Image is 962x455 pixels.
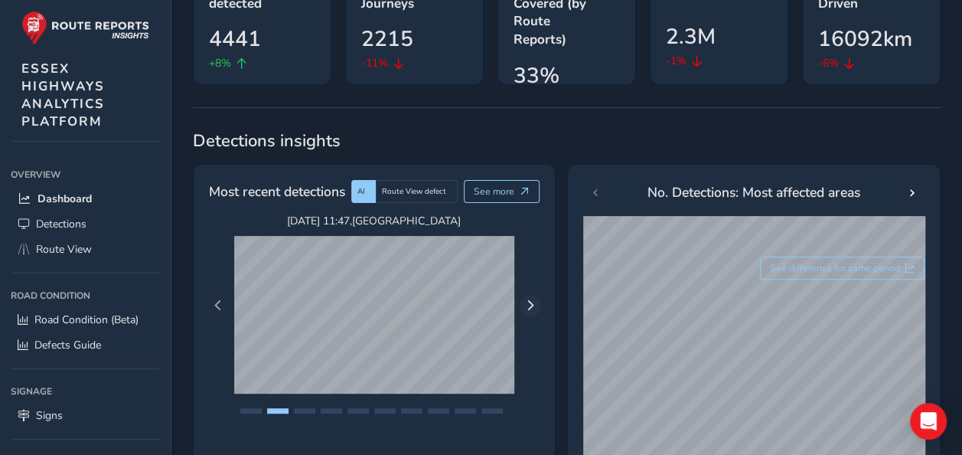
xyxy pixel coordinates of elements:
[520,295,541,316] button: Next Page
[267,408,289,414] button: Page 2
[36,408,63,423] span: Signs
[36,217,86,231] span: Detections
[11,380,160,403] div: Signage
[11,307,160,332] a: Road Condition (Beta)
[36,242,92,257] span: Route View
[666,21,716,53] span: 2.3M
[361,23,413,55] span: 2215
[818,23,912,55] span: 16092km
[209,55,231,71] span: +8%
[11,163,160,186] div: Overview
[209,23,261,55] span: 4441
[481,408,503,414] button: Page 10
[207,295,229,316] button: Previous Page
[240,408,262,414] button: Page 1
[38,191,92,206] span: Dashboard
[294,408,315,414] button: Page 3
[347,408,369,414] button: Page 5
[401,408,422,414] button: Page 7
[234,214,514,228] span: [DATE] 11:47 , [GEOGRAPHIC_DATA]
[464,180,540,203] button: See more
[357,186,365,197] span: AI
[34,338,101,352] span: Defects Guide
[455,408,476,414] button: Page 9
[376,180,458,203] div: Route View defect
[770,262,900,274] span: See difference for same period
[34,313,139,327] span: Road Condition (Beta)
[11,211,160,237] a: Detections
[209,182,345,201] span: Most recent detections
[351,180,376,203] div: AI
[374,408,396,414] button: Page 6
[910,403,947,440] div: Open Intercom Messenger
[647,182,860,202] span: No. Detections: Most affected areas
[818,55,839,71] span: -6%
[21,11,149,45] img: rr logo
[514,60,559,92] span: 33%
[11,403,160,428] a: Signs
[11,284,160,307] div: Road Condition
[428,408,449,414] button: Page 8
[382,186,446,197] span: Route View defect
[321,408,342,414] button: Page 4
[666,53,686,69] span: -1%
[11,186,160,211] a: Dashboard
[11,332,160,358] a: Defects Guide
[361,55,388,71] span: -11%
[193,129,941,152] span: Detections insights
[474,185,514,198] span: See more
[21,60,105,130] span: ESSEX HIGHWAYS ANALYTICS PLATFORM
[760,257,925,280] button: See difference for same period
[11,237,160,262] a: Route View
